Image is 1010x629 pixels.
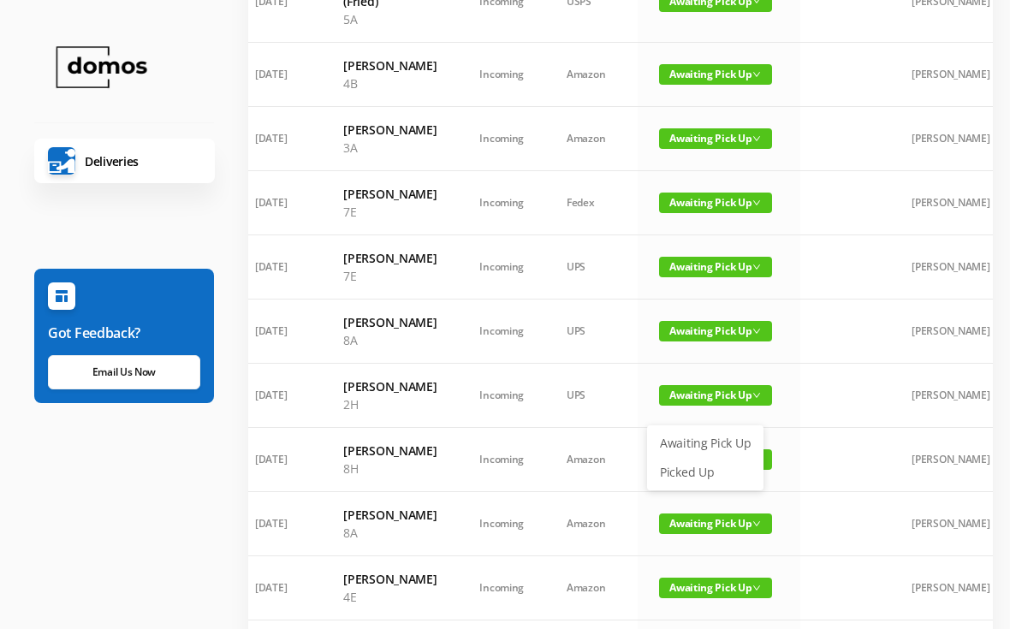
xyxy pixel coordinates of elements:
span: Awaiting Pick Up [659,257,772,277]
p: 8H [343,460,437,478]
h6: [PERSON_NAME] [343,506,437,524]
td: Incoming [458,492,545,556]
td: Incoming [458,235,545,300]
span: Awaiting Pick Up [659,321,772,341]
i: icon: down [752,327,761,335]
td: Amazon [545,43,638,107]
td: Incoming [458,364,545,428]
p: 4E [343,588,437,606]
i: icon: down [752,263,761,271]
td: Incoming [458,428,545,492]
td: Amazon [545,428,638,492]
a: Deliveries [34,139,215,183]
td: Amazon [545,107,638,171]
td: [DATE] [234,300,322,364]
h6: [PERSON_NAME] [343,185,437,203]
i: icon: down [752,584,761,592]
a: Awaiting Pick Up [650,430,761,457]
td: Incoming [458,107,545,171]
span: Awaiting Pick Up [659,385,772,406]
i: icon: down [752,70,761,79]
td: [DATE] [234,428,322,492]
td: UPS [545,364,638,428]
h6: [PERSON_NAME] [343,442,437,460]
p: 8A [343,524,437,542]
td: Incoming [458,171,545,235]
i: icon: down [752,391,761,400]
span: Awaiting Pick Up [659,64,772,85]
td: [DATE] [234,235,322,300]
p: 4B [343,74,437,92]
td: [DATE] [234,492,322,556]
p: 5A [343,10,437,28]
p: 3A [343,139,437,157]
span: Awaiting Pick Up [659,578,772,598]
td: Incoming [458,43,545,107]
td: [DATE] [234,364,322,428]
h6: [PERSON_NAME] [343,570,437,588]
span: Awaiting Pick Up [659,513,772,534]
td: [DATE] [234,556,322,620]
td: Amazon [545,556,638,620]
h6: [PERSON_NAME] [343,377,437,395]
td: [DATE] [234,43,322,107]
i: icon: down [752,519,761,528]
h6: Got Feedback? [48,323,200,343]
td: Incoming [458,556,545,620]
td: Fedex [545,171,638,235]
p: 7E [343,267,437,285]
td: Amazon [545,492,638,556]
span: Awaiting Pick Up [659,128,772,149]
a: Email Us Now [48,355,200,389]
td: [DATE] [234,107,322,171]
p: 7E [343,203,437,221]
p: 2H [343,395,437,413]
span: Awaiting Pick Up [659,193,772,213]
i: icon: down [752,134,761,143]
td: UPS [545,300,638,364]
i: icon: down [752,199,761,207]
a: Picked Up [650,459,761,486]
h6: [PERSON_NAME] [343,313,437,331]
td: [DATE] [234,171,322,235]
p: 8A [343,331,437,349]
h6: [PERSON_NAME] [343,56,437,74]
td: Incoming [458,300,545,364]
td: UPS [545,235,638,300]
h6: [PERSON_NAME] [343,249,437,267]
h6: [PERSON_NAME] [343,121,437,139]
